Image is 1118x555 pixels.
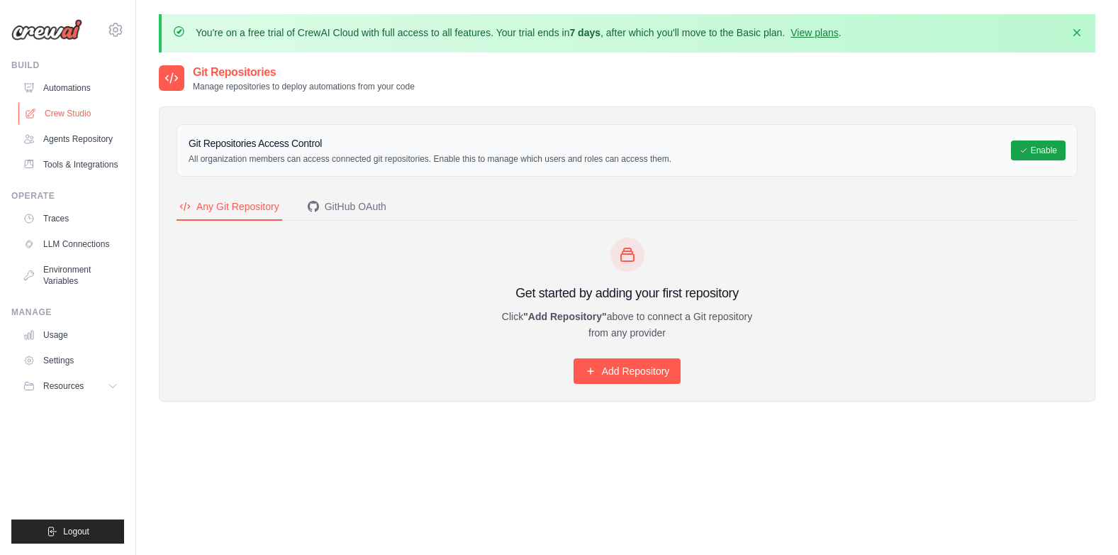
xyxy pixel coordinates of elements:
span: Resources [43,380,84,392]
a: Automations [17,77,124,99]
img: Logo [11,19,82,40]
a: Agents Repository [17,128,124,150]
a: Settings [17,349,124,372]
div: Any Git Repository [179,199,279,214]
strong: "Add Repository" [523,311,607,322]
a: Environment Variables [17,258,124,292]
button: GitHub OAuth [305,194,389,221]
div: GitHub OAuth [308,199,386,214]
div: Manage [11,307,124,318]
p: All organization members can access connected git repositories. Enable this to manage which users... [189,153,671,165]
a: Tools & Integrations [17,153,124,176]
button: Any Git Repository [177,194,282,221]
a: View plans [790,27,838,38]
a: Traces [17,207,124,230]
button: Enable [1011,141,1066,160]
h3: Git Repositories Access Control [189,136,671,150]
strong: 7 days [569,27,600,38]
p: Manage repositories to deploy automations from your code [193,81,415,92]
h2: Git Repositories [193,64,415,81]
button: Resources [17,375,124,397]
a: Add Repository [574,358,681,384]
nav: Tabs [177,194,1078,221]
div: Operate [11,190,124,202]
span: Logout [63,526,89,537]
p: You're on a free trial of CrewAI Cloud with full access to all features. Your trial ends in , aft... [196,26,842,40]
button: Logout [11,520,124,544]
p: Click above to connect a Git repository from any provider [491,309,764,341]
div: Build [11,60,124,71]
a: Usage [17,324,124,346]
h3: Get started by adding your first repository [491,283,764,303]
a: Crew Studio [18,102,125,125]
a: LLM Connections [17,233,124,255]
